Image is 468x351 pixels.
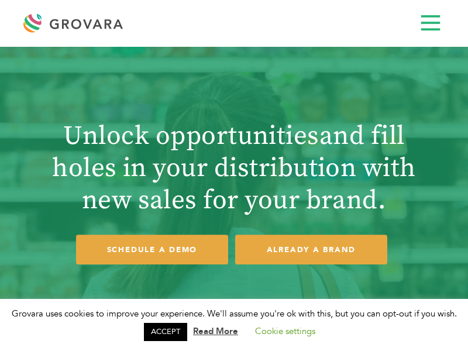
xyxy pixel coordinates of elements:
a: Cookie settings [255,325,315,337]
h1: Unlock opportunities and fill holes in your distribution with new sales for your brand. [29,121,439,217]
span: Grovara uses cookies to improve your experience. We'll assume you're ok with this, but you can op... [12,308,457,338]
a: Read More [193,325,238,337]
a: SCHEDULE A DEMO [76,235,228,264]
a: ACCEPT [144,323,187,341]
a: ALREADY A BRAND [235,235,387,264]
